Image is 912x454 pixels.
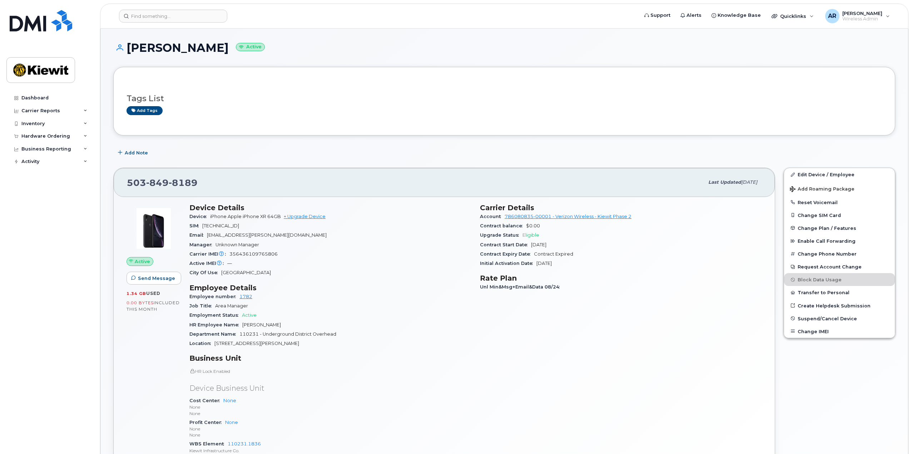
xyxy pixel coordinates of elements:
[480,214,505,219] span: Account
[132,207,175,250] img: image20231002-3703462-1qb80zy.jpeg
[526,223,540,228] span: $0.00
[189,354,471,362] h3: Business Unit
[127,106,163,115] a: Add tags
[708,179,741,185] span: Last updated
[189,383,471,394] p: Device Business Unit
[480,203,762,212] h3: Carrier Details
[784,168,895,181] a: Edit Device / Employee
[480,274,762,282] h3: Rate Plan
[284,214,326,219] a: + Upgrade Device
[531,242,546,247] span: [DATE]
[189,404,471,410] p: None
[223,398,236,403] a: None
[189,420,225,425] span: Profit Center
[189,242,215,247] span: Manager
[228,441,261,446] a: 110231.1836
[505,214,631,219] a: 786080835-00001 - Verizon Wireless - Kiewit Phase 2
[207,232,327,238] span: [EMAIL_ADDRESS][PERSON_NAME][DOMAIN_NAME]
[189,312,242,318] span: Employment Status
[189,322,242,327] span: HR Employee Name
[227,261,232,266] span: —
[480,261,536,266] span: Initial Activation Date
[189,303,215,309] span: Job Title
[189,441,228,446] span: WBS Element
[480,284,563,290] span: Unl Min&Msg+Email&Data 08/24
[784,181,895,196] button: Add Roaming Package
[189,251,229,257] span: Carrier IMEI
[127,300,154,305] span: 0.00 Bytes
[242,322,281,327] span: [PERSON_NAME]
[202,223,239,228] span: [TECHNICAL_ID]
[784,260,895,273] button: Request Account Change
[480,242,531,247] span: Contract Start Date
[146,177,169,188] span: 849
[189,223,202,228] span: SIM
[189,261,227,266] span: Active IMEI
[113,146,154,159] button: Add Note
[138,275,175,282] span: Send Message
[169,177,198,188] span: 8189
[189,294,239,299] span: Employee number
[189,341,214,346] span: Location
[189,214,210,219] span: Device
[784,209,895,222] button: Change SIM Card
[784,235,895,247] button: Enable Call Forwarding
[480,251,534,257] span: Contract Expiry Date
[480,223,526,228] span: Contract balance
[784,312,895,325] button: Suspend/Cancel Device
[242,312,257,318] span: Active
[189,203,471,212] h3: Device Details
[127,272,181,285] button: Send Message
[215,242,259,247] span: Unknown Manager
[239,331,336,337] span: 110231 - Underground District Overhead
[189,448,471,454] p: Kiewit Infrastructure Co.
[784,286,895,299] button: Transfer to Personal
[127,291,146,296] span: 1.34 GB
[189,398,223,403] span: Cost Center
[189,283,471,292] h3: Employee Details
[798,238,856,244] span: Enable Call Forwarding
[214,341,299,346] span: [STREET_ADDRESS][PERSON_NAME]
[127,94,882,103] h3: Tags List
[215,303,248,309] span: Area Manager
[229,251,278,257] span: 356436109765806
[189,368,471,374] p: HR Lock Enabled
[536,261,552,266] span: [DATE]
[798,225,856,231] span: Change Plan / Features
[189,410,471,416] p: None
[127,300,180,312] span: included this month
[113,41,895,54] h1: [PERSON_NAME]
[210,214,281,219] span: iPhone Apple iPhone XR 64GB
[784,273,895,286] button: Block Data Usage
[784,299,895,312] a: Create Helpdesk Submission
[741,179,757,185] span: [DATE]
[881,423,907,449] iframe: Messenger Launcher
[189,331,239,337] span: Department Name
[784,325,895,338] button: Change IMEI
[125,149,148,156] span: Add Note
[784,222,895,235] button: Change Plan / Features
[189,432,471,438] p: None
[135,258,150,265] span: Active
[127,177,198,188] span: 503
[189,232,207,238] span: Email
[225,420,238,425] a: None
[784,196,895,209] button: Reset Voicemail
[189,426,471,432] p: None
[522,232,539,238] span: Eligible
[146,291,160,296] span: used
[239,294,252,299] a: 1782
[798,316,857,321] span: Suspend/Cancel Device
[221,270,271,275] span: [GEOGRAPHIC_DATA]
[790,186,854,193] span: Add Roaming Package
[534,251,573,257] span: Contract Expired
[236,43,265,51] small: Active
[784,247,895,260] button: Change Phone Number
[480,232,522,238] span: Upgrade Status
[189,270,221,275] span: City Of Use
